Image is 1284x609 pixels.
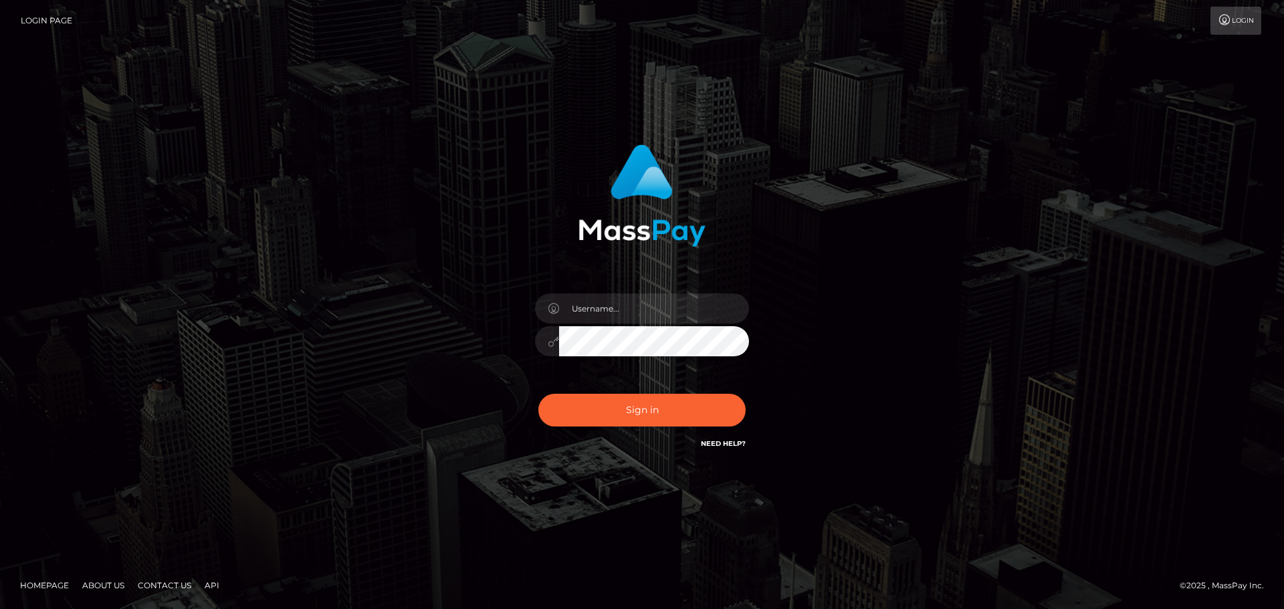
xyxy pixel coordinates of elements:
[132,575,197,596] a: Contact Us
[15,575,74,596] a: Homepage
[559,293,749,324] input: Username...
[701,439,746,448] a: Need Help?
[21,7,72,35] a: Login Page
[578,144,706,247] img: MassPay Login
[77,575,130,596] a: About Us
[538,394,746,427] button: Sign in
[199,575,225,596] a: API
[1210,7,1261,35] a: Login
[1180,578,1274,593] div: © 2025 , MassPay Inc.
